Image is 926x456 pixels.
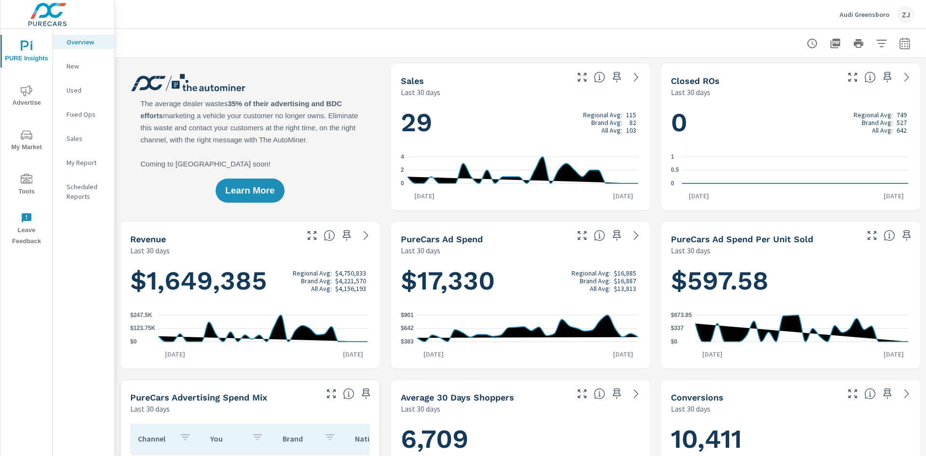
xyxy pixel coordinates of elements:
p: Brand Avg: [591,119,622,126]
a: See more details in report [899,386,914,401]
text: 4 [401,153,404,160]
p: 82 [629,119,636,126]
a: See more details in report [358,228,374,243]
text: $247.5K [130,312,152,318]
p: [DATE] [336,349,370,359]
span: Save this to your personalized report [880,69,895,85]
p: $4,750,833 [335,269,366,277]
a: See more details in report [628,228,644,243]
h5: Sales [401,76,424,86]
text: $337 [671,325,684,332]
span: Number of vehicles sold by the dealership over the selected date range. [Source: This data is sou... [594,71,605,83]
span: Save this to your personalized report [358,386,374,401]
p: Scheduled Reports [67,182,107,201]
p: [DATE] [606,191,640,201]
p: Last 30 days [130,403,170,415]
p: $4,156,193 [335,285,366,292]
p: [DATE] [682,191,716,201]
p: You [210,434,244,443]
div: ZJ [897,6,914,23]
button: Make Fullscreen [574,69,590,85]
text: $901 [401,312,414,318]
p: Regional Avg: [583,111,622,119]
p: All Avg: [311,285,332,292]
span: Advertise [3,85,50,109]
p: [DATE] [606,349,640,359]
p: Last 30 days [401,86,440,98]
button: "Export Report to PDF" [826,34,845,53]
button: Learn More [216,179,284,203]
p: Brand Avg: [862,119,893,126]
text: $673.85 [671,312,692,318]
p: Channel [138,434,172,443]
p: 115 [626,111,636,119]
span: Save this to your personalized report [880,386,895,401]
text: 0 [671,180,674,187]
p: $13,813 [614,285,636,292]
p: [DATE] [877,191,911,201]
p: [DATE] [877,349,911,359]
p: [DATE] [695,349,729,359]
span: Tools [3,174,50,197]
span: Save this to your personalized report [339,228,354,243]
p: Used [67,85,107,95]
p: [DATE] [408,191,441,201]
text: 2 [401,167,404,174]
span: Leave Feedback [3,212,50,247]
div: Sales [53,131,114,146]
h5: PureCars Advertising Spend Mix [130,392,267,402]
text: 0 [401,180,404,187]
p: $16,885 [614,269,636,277]
button: Select Date Range [895,34,914,53]
p: [DATE] [158,349,192,359]
span: Save this to your personalized report [609,228,625,243]
h5: Closed ROs [671,76,720,86]
div: My Report [53,155,114,170]
text: $383 [401,338,414,345]
p: $4,221,570 [335,277,366,285]
h1: 10,411 [671,423,911,456]
p: Regional Avg: [572,269,611,277]
p: Brand Avg: [580,277,611,285]
p: All Avg: [601,126,622,134]
button: Make Fullscreen [324,386,339,401]
span: This table looks at how you compare to the amount of budget you spend per channel as opposed to y... [343,388,354,400]
p: Brand [283,434,316,443]
text: $642 [401,325,414,332]
button: Make Fullscreen [574,228,590,243]
div: Overview [53,35,114,49]
p: My Report [67,158,107,167]
p: Last 30 days [671,403,710,415]
p: 527 [897,119,907,126]
h5: Conversions [671,392,723,402]
p: Last 30 days [401,403,440,415]
h1: 29 [401,106,640,139]
p: Fixed Ops [67,110,107,119]
span: Number of Repair Orders Closed by the selected dealership group over the selected time range. [So... [864,71,876,83]
h5: Average 30 Days Shoppers [401,392,514,402]
h5: Revenue [130,234,166,244]
button: Print Report [849,34,868,53]
h5: PureCars Ad Spend Per Unit Sold [671,234,813,244]
p: Last 30 days [401,245,440,256]
span: Total cost of media for all PureCars channels for the selected dealership group over the selected... [594,230,605,241]
h1: $17,330 [401,264,640,297]
button: Make Fullscreen [304,228,320,243]
span: Save this to your personalized report [899,228,914,243]
div: Fixed Ops [53,107,114,122]
div: nav menu [0,29,53,251]
div: Used [53,83,114,97]
p: Last 30 days [671,86,710,98]
p: Regional Avg: [293,269,332,277]
h1: 6,709 [401,423,640,456]
button: Make Fullscreen [845,69,860,85]
p: Audi Greensboro [840,10,889,19]
text: 1 [671,153,674,160]
p: [DATE] [417,349,450,359]
p: Overview [67,37,107,47]
span: My Market [3,129,50,153]
span: Learn More [225,186,274,195]
p: 103 [626,126,636,134]
p: New [67,61,107,71]
span: Total sales revenue over the selected date range. [Source: This data is sourced from the dealer’s... [324,230,335,241]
